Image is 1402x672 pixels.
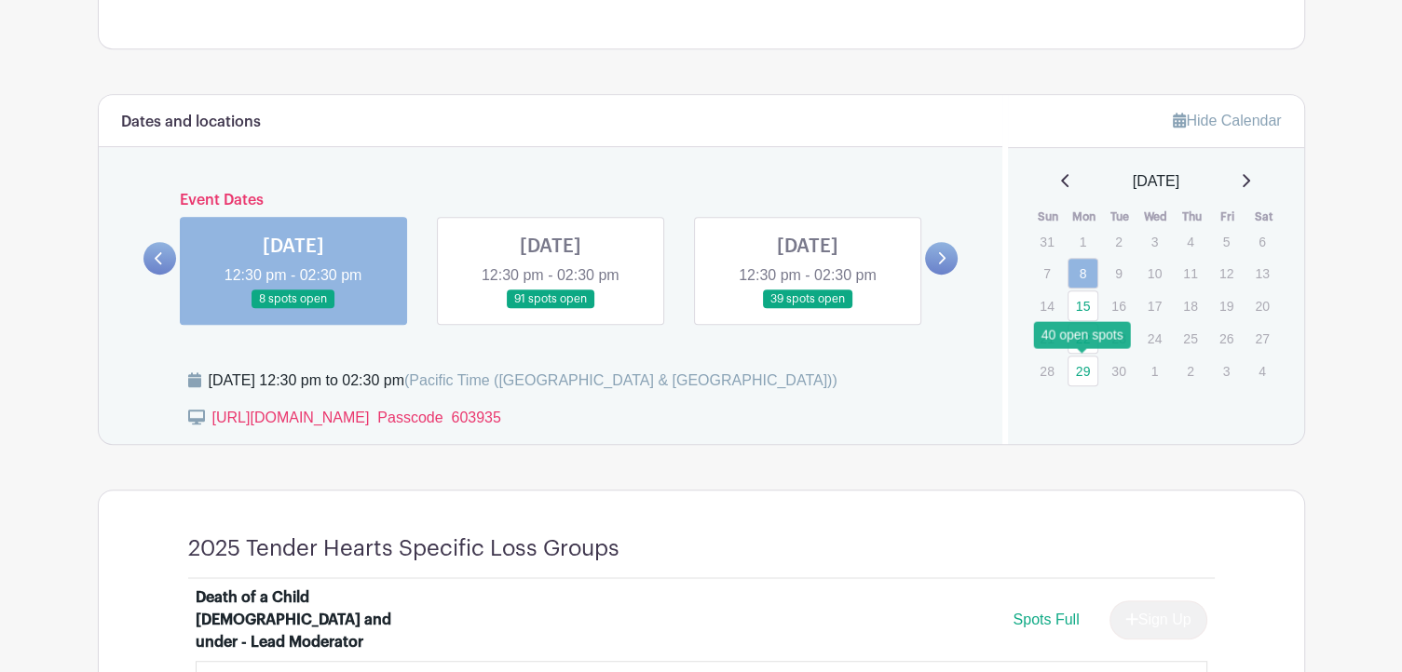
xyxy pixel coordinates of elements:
[1031,324,1062,353] p: 21
[1246,356,1277,385] p: 4
[1211,227,1242,256] p: 5
[1211,259,1242,288] p: 12
[1103,259,1134,288] p: 9
[1139,227,1170,256] p: 3
[1174,208,1210,226] th: Thu
[196,586,427,653] div: Death of a Child [DEMOGRAPHIC_DATA] and under - Lead Moderator
[176,192,926,209] h6: Event Dates
[1030,208,1067,226] th: Sun
[1031,356,1062,385] p: 28
[1139,291,1170,320] p: 17
[1034,321,1131,348] div: 40 open spots
[1175,356,1205,385] p: 2
[1210,208,1246,226] th: Fri
[1175,291,1205,320] p: 18
[1175,259,1205,288] p: 11
[1031,291,1062,320] p: 14
[1245,208,1282,226] th: Sat
[212,410,501,425] a: [URL][DOMAIN_NAME] Passcode 603935
[1068,356,1098,386] a: 29
[1211,324,1242,353] p: 26
[1246,259,1277,288] p: 13
[1246,227,1277,256] p: 6
[1139,259,1170,288] p: 10
[1175,324,1205,353] p: 25
[1175,227,1205,256] p: 4
[404,372,837,388] span: (Pacific Time ([GEOGRAPHIC_DATA] & [GEOGRAPHIC_DATA]))
[1031,259,1062,288] p: 7
[1103,356,1134,385] p: 30
[1246,324,1277,353] p: 27
[1246,291,1277,320] p: 20
[1133,170,1179,193] span: [DATE]
[1103,227,1134,256] p: 2
[1139,324,1170,353] p: 24
[1067,208,1103,226] th: Mon
[1139,356,1170,385] p: 1
[121,114,261,131] h6: Dates and locations
[188,535,619,562] h4: 2025 Tender Hearts Specific Loss Groups
[1013,612,1079,627] span: Spots Full
[1068,290,1098,321] a: 15
[1068,258,1098,289] a: 8
[1103,291,1134,320] p: 16
[1173,113,1281,128] a: Hide Calendar
[1138,208,1175,226] th: Wed
[1031,227,1062,256] p: 31
[1102,208,1138,226] th: Tue
[209,370,837,392] div: [DATE] 12:30 pm to 02:30 pm
[1211,291,1242,320] p: 19
[1068,227,1098,256] p: 1
[1211,356,1242,385] p: 3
